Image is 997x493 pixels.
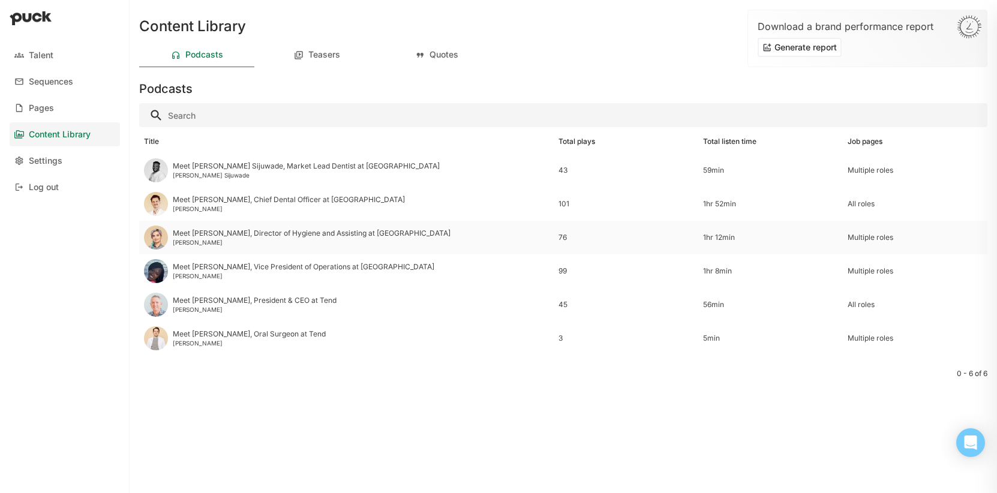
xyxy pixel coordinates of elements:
div: 0 - 6 of 6 [139,369,987,378]
div: Meet [PERSON_NAME], Chief Dental Officer at [GEOGRAPHIC_DATA] [173,196,405,204]
div: Content Library [29,130,91,140]
div: 45 [558,300,693,309]
div: 1hr 8min [703,267,838,275]
div: Open Intercom Messenger [956,428,985,457]
h1: Content Library [139,19,246,34]
div: Multiple roles [848,334,983,342]
button: Generate report [758,38,842,57]
div: 59min [703,166,838,175]
div: Job pages [848,137,882,146]
div: [PERSON_NAME] [173,339,326,347]
div: 76 [558,233,693,242]
div: 101 [558,200,693,208]
a: Settings [10,149,120,173]
div: Meet [PERSON_NAME] Sijuwade, Market Lead Dentist at [GEOGRAPHIC_DATA] [173,162,440,170]
div: All roles [848,200,983,208]
div: Meet [PERSON_NAME], President & CEO at Tend [173,296,337,305]
div: Multiple roles [848,267,983,275]
a: Sequences [10,70,120,94]
div: Settings [29,156,62,166]
div: 1hr 52min [703,200,838,208]
div: Log out [29,182,59,193]
div: Teasers [308,50,340,60]
div: [PERSON_NAME] [173,239,451,246]
div: Quotes [430,50,458,60]
div: Meet [PERSON_NAME], Director of Hygiene and Assisting at [GEOGRAPHIC_DATA] [173,229,451,238]
div: [PERSON_NAME] Sijuwade [173,172,440,179]
img: Sun-D3Rjj4Si.svg [957,15,982,39]
input: Search [139,103,987,127]
div: Total plays [558,137,595,146]
div: Talent [29,50,53,61]
div: Meet [PERSON_NAME], Oral Surgeon at Tend [173,330,326,338]
div: Total listen time [703,137,756,146]
div: 43 [558,166,693,175]
div: [PERSON_NAME] [173,205,405,212]
div: Podcasts [185,50,223,60]
div: 56min [703,300,838,309]
div: Multiple roles [848,233,983,242]
div: Meet [PERSON_NAME], Vice President of Operations at [GEOGRAPHIC_DATA] [173,263,434,271]
div: 1hr 12min [703,233,838,242]
div: [PERSON_NAME] [173,306,337,313]
a: Pages [10,96,120,120]
h3: Podcasts [139,82,193,96]
div: [PERSON_NAME] [173,272,434,279]
a: Talent [10,43,120,67]
div: Pages [29,103,54,113]
div: Download a brand performance report [758,20,977,33]
div: Multiple roles [848,166,983,175]
div: 99 [558,267,693,275]
div: 5min [703,334,838,342]
div: All roles [848,300,983,309]
div: 3 [558,334,693,342]
div: Sequences [29,77,73,87]
div: Title [144,137,159,146]
a: Content Library [10,122,120,146]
